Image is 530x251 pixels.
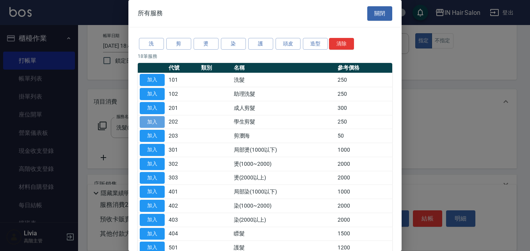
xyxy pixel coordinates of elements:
td: 1000 [336,143,392,157]
th: 代號 [167,63,199,73]
td: 染(1000~2000) [232,199,336,213]
td: 300 [336,101,392,115]
td: 2000 [336,171,392,185]
td: 1500 [336,227,392,241]
button: 清除 [329,38,354,50]
td: 102 [167,87,199,101]
button: 造型 [303,38,328,50]
td: 局部染(1000以下) [232,185,336,199]
td: 101 [167,73,199,87]
td: 302 [167,157,199,171]
td: 203 [167,129,199,143]
span: 所有服務 [138,9,163,17]
td: 染(2000以上) [232,213,336,227]
button: 加入 [140,186,165,198]
td: 學生剪髮 [232,115,336,129]
td: 250 [336,87,392,101]
td: 201 [167,101,199,115]
td: 燙(1000~2000) [232,157,336,171]
td: 洗髮 [232,73,336,87]
th: 類別 [199,63,231,73]
button: 加入 [140,88,165,100]
p: 18 筆服務 [138,53,392,60]
button: 加入 [140,158,165,170]
td: 401 [167,185,199,199]
td: 301 [167,143,199,157]
td: 250 [336,73,392,87]
td: 成人剪髮 [232,101,336,115]
td: 202 [167,115,199,129]
button: 加入 [140,144,165,156]
td: 50 [336,129,392,143]
button: 加入 [140,102,165,114]
button: 剪 [166,38,191,50]
button: 護 [248,38,273,50]
td: 303 [167,171,199,185]
td: 局部燙(1000以下) [232,143,336,157]
td: 助理洗髮 [232,87,336,101]
button: 染 [221,38,246,50]
button: 加入 [140,74,165,86]
td: 404 [167,227,199,241]
button: 加入 [140,172,165,184]
button: 加入 [140,214,165,226]
button: 加入 [140,228,165,240]
td: 2000 [336,157,392,171]
th: 參考價格 [336,63,392,73]
td: 250 [336,115,392,129]
button: 加入 [140,116,165,128]
button: 關閉 [367,6,392,21]
button: 頭皮 [276,38,301,50]
td: 402 [167,199,199,213]
td: 403 [167,213,199,227]
td: 剪瀏海 [232,129,336,143]
button: 燙 [194,38,219,50]
td: 2000 [336,199,392,213]
th: 名稱 [232,63,336,73]
button: 加入 [140,200,165,212]
button: 加入 [140,130,165,142]
td: 2000 [336,213,392,227]
td: 燙(2000以上) [232,171,336,185]
td: 1000 [336,185,392,199]
button: 洗 [139,38,164,50]
td: 瞟髮 [232,227,336,241]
